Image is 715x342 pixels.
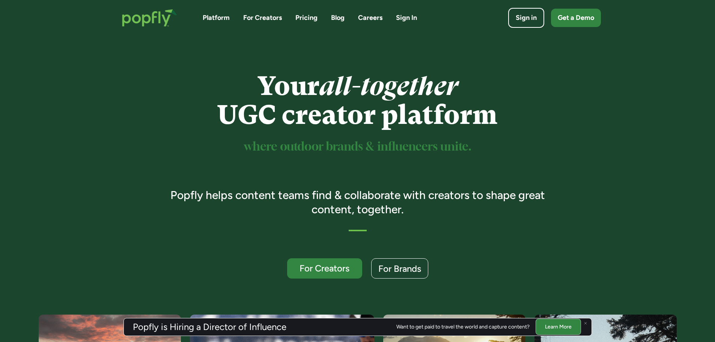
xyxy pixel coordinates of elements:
a: Careers [358,13,382,23]
a: For Creators [287,258,362,279]
a: Platform [203,13,230,23]
a: Pricing [295,13,318,23]
a: For Creators [243,13,282,23]
a: Blog [331,13,345,23]
h1: Your UGC creator platform [160,72,555,130]
div: For Creators [294,264,355,273]
a: Sign in [508,8,544,28]
a: Learn More [536,319,581,335]
a: Sign In [396,13,417,23]
em: all-together [319,71,458,101]
div: For Brands [378,264,421,273]
a: home [114,2,185,34]
div: Want to get paid to travel the world and capture content? [396,324,530,330]
sup: where outdoor brands & influencers unite. [244,141,471,153]
h3: Popfly helps content teams find & collaborate with creators to shape great content, together. [160,188,555,216]
a: Get a Demo [551,9,601,27]
h3: Popfly is Hiring a Director of Influence [133,322,286,331]
a: For Brands [371,258,428,279]
div: Get a Demo [558,13,594,23]
div: Sign in [516,13,537,23]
